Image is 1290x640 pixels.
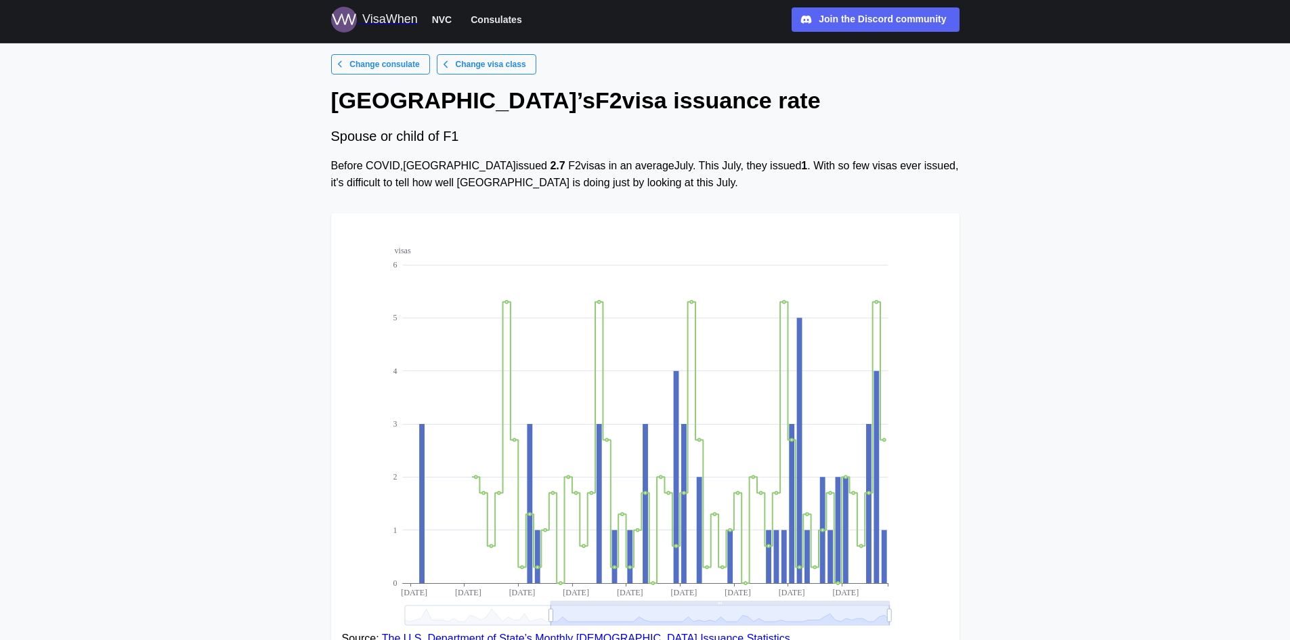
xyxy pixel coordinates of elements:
[349,55,419,74] span: Change consulate
[670,588,697,597] text: [DATE]
[394,246,410,255] text: visas
[331,158,960,192] div: Before COVID, [GEOGRAPHIC_DATA] issued F2 visas in an average July . This July , they issued . Wi...
[393,313,397,322] text: 5
[792,7,960,32] a: Join the Discord community
[432,12,452,28] span: NVC
[456,55,526,74] span: Change visa class
[393,260,397,270] text: 6
[331,126,960,147] div: Spouse or child of F1
[393,525,397,534] text: 1
[563,588,589,597] text: [DATE]
[471,12,521,28] span: Consulates
[832,588,859,597] text: [DATE]
[465,11,528,28] button: Consulates
[331,7,357,33] img: Logo for VisaWhen
[801,160,807,171] strong: 1
[426,11,458,28] button: NVC
[778,588,804,597] text: [DATE]
[509,588,535,597] text: [DATE]
[331,85,960,115] h1: [GEOGRAPHIC_DATA] ’s F2 visa issuance rate
[362,10,418,29] div: VisaWhen
[725,588,751,597] text: [DATE]
[454,588,481,597] text: [DATE]
[331,54,430,74] a: Change consulate
[550,160,565,171] strong: 2.7
[393,578,397,588] text: 0
[819,12,946,27] div: Join the Discord community
[393,419,397,429] text: 3
[393,472,397,482] text: 2
[616,588,643,597] text: [DATE]
[331,7,418,33] a: Logo for VisaWhen VisaWhen
[401,588,427,597] text: [DATE]
[393,366,397,375] text: 4
[437,54,536,74] a: Change visa class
